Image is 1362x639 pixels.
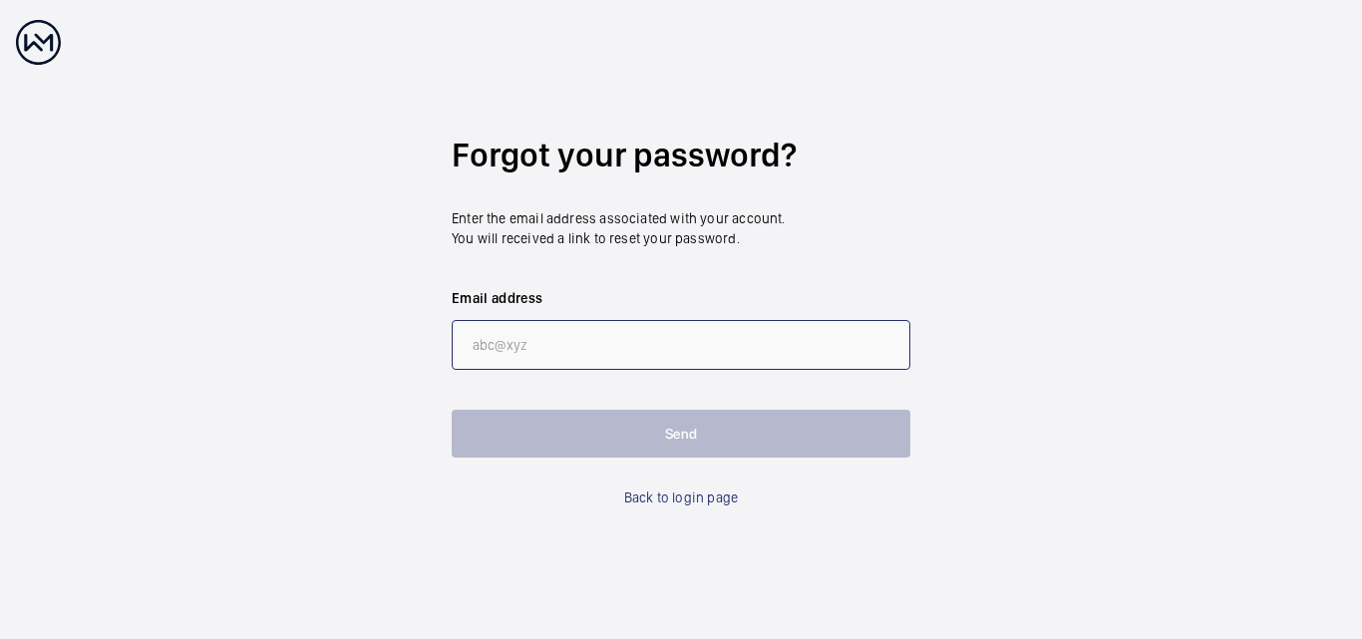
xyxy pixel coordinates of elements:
p: Enter the email address associated with your account. You will received a link to reset your pass... [452,208,910,248]
h2: Forgot your password? [452,132,910,178]
input: abc@xyz [452,320,910,370]
button: Send [452,410,910,458]
label: Email address [452,288,910,308]
a: Back to login page [624,487,738,507]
